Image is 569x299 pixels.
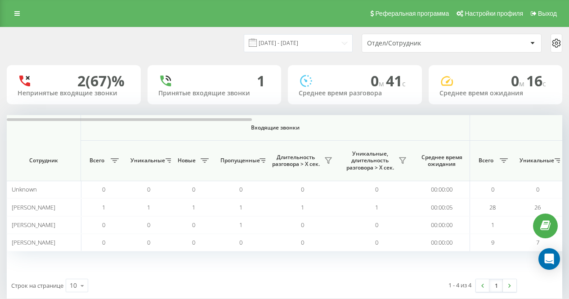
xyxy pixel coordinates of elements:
[239,185,242,193] span: 0
[375,203,378,211] span: 1
[448,281,471,290] div: 1 - 4 из 4
[375,238,378,246] span: 0
[465,10,523,17] span: Настройки профиля
[520,157,552,164] span: Уникальные
[299,89,411,97] div: Среднее время разговора
[542,79,546,89] span: c
[220,157,257,164] span: Пропущенные
[147,203,150,211] span: 1
[239,221,242,229] span: 1
[414,216,470,234] td: 00:00:00
[491,185,494,193] span: 0
[147,185,150,193] span: 0
[367,40,475,47] div: Отдел/Сотрудник
[526,71,546,90] span: 16
[414,234,470,251] td: 00:00:00
[147,238,150,246] span: 0
[192,203,195,211] span: 1
[102,221,105,229] span: 0
[70,281,77,290] div: 10
[12,221,55,229] span: [PERSON_NAME]
[130,157,163,164] span: Уникальные
[379,79,386,89] span: м
[402,79,406,89] span: c
[519,79,526,89] span: м
[104,124,446,131] span: Входящие звонки
[147,221,150,229] span: 0
[375,185,378,193] span: 0
[12,238,55,246] span: [PERSON_NAME]
[475,157,497,164] span: Всего
[239,203,242,211] span: 1
[270,154,322,168] span: Длительность разговора > Х сек.
[386,71,406,90] span: 41
[77,72,125,89] div: 2 (67)%
[439,89,552,97] div: Среднее время ожидания
[301,203,304,211] span: 1
[11,281,63,290] span: Строк на странице
[491,221,494,229] span: 1
[371,71,386,90] span: 0
[489,279,503,292] a: 1
[14,157,73,164] span: Сотрудник
[534,203,541,211] span: 26
[344,150,396,171] span: Уникальные, длительность разговора > Х сек.
[18,89,130,97] div: Непринятые входящие звонки
[158,89,271,97] div: Принятые входящие звонки
[12,185,37,193] span: Unknown
[257,72,265,89] div: 1
[102,203,105,211] span: 1
[491,238,494,246] span: 9
[375,221,378,229] span: 0
[538,10,557,17] span: Выход
[102,185,105,193] span: 0
[414,198,470,216] td: 00:00:05
[511,71,526,90] span: 0
[301,185,304,193] span: 0
[102,238,105,246] span: 0
[375,10,449,17] span: Реферальная программа
[175,157,198,164] span: Новые
[536,238,539,246] span: 7
[414,181,470,198] td: 00:00:00
[239,238,242,246] span: 0
[192,221,195,229] span: 0
[301,221,304,229] span: 0
[489,203,496,211] span: 28
[536,185,539,193] span: 0
[538,248,560,270] div: Open Intercom Messenger
[192,185,195,193] span: 0
[85,157,108,164] span: Всего
[12,203,55,211] span: [PERSON_NAME]
[421,154,463,168] span: Среднее время ожидания
[192,238,195,246] span: 0
[301,238,304,246] span: 0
